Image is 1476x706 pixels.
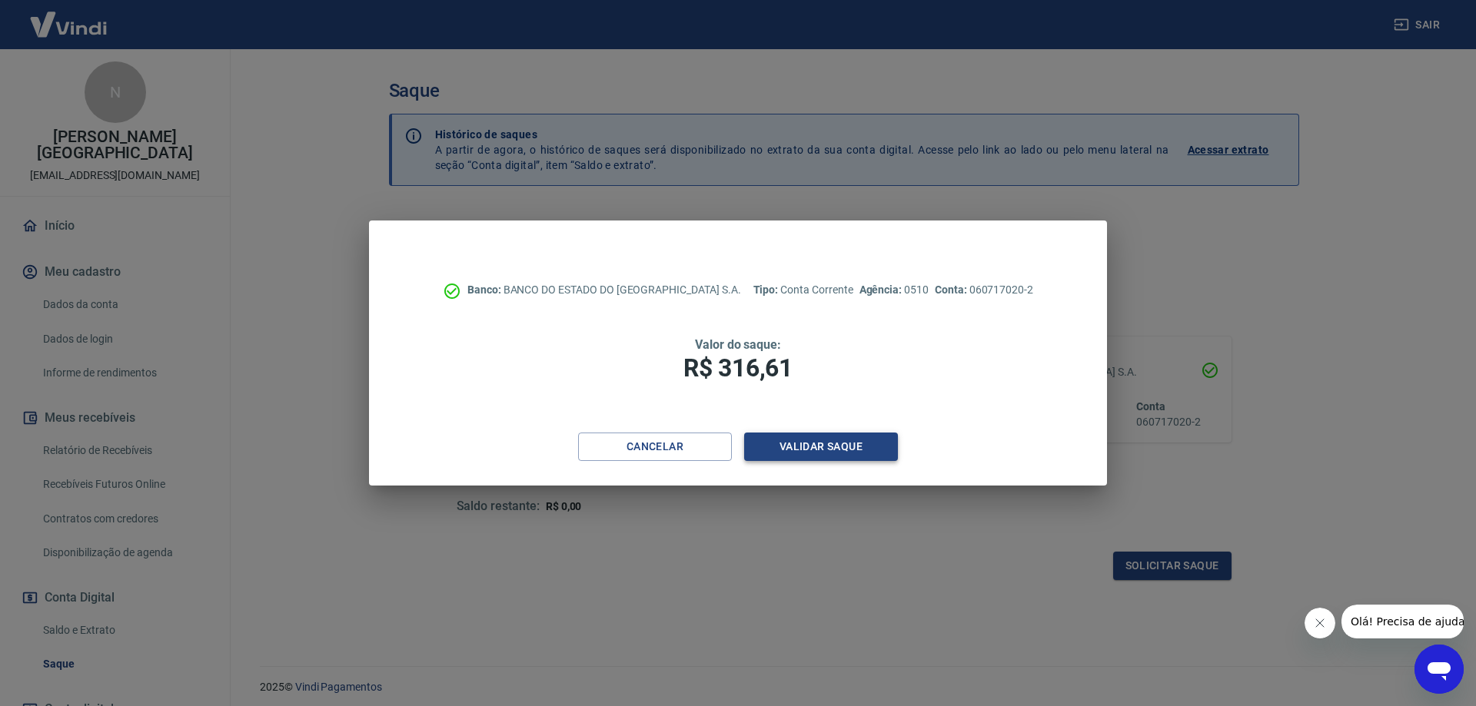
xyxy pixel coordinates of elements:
[753,283,781,296] span: Tipo:
[467,283,504,296] span: Banco:
[578,433,732,461] button: Cancelar
[467,282,741,298] p: BANCO DO ESTADO DO [GEOGRAPHIC_DATA] S.A.
[683,353,793,383] span: R$ 316,61
[859,283,905,296] span: Agência:
[744,433,898,461] button: Validar saque
[1341,605,1464,638] iframe: Mensagem da empresa
[9,11,129,23] span: Olá! Precisa de ajuda?
[753,282,853,298] p: Conta Corrente
[695,337,781,352] span: Valor do saque:
[935,282,1033,298] p: 060717020-2
[859,282,929,298] p: 0510
[1305,608,1335,638] iframe: Fechar mensagem
[1414,645,1464,694] iframe: Botão para abrir a janela de mensagens
[935,283,969,296] span: Conta:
